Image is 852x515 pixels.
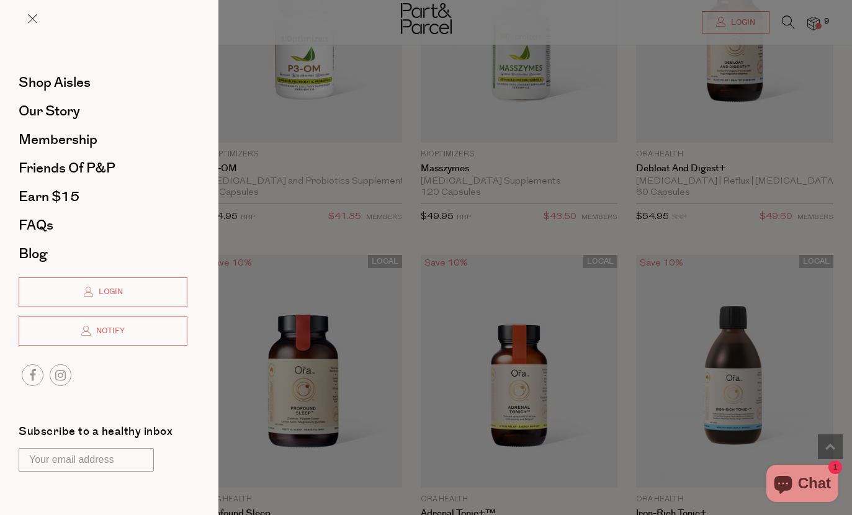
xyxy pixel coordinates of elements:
span: Our Story [19,101,80,121]
span: Earn $15 [19,187,79,207]
span: Login [96,287,123,297]
a: Login [19,277,187,307]
a: Friends of P&P [19,161,187,175]
label: Subscribe to a healthy inbox [19,426,173,442]
a: Earn $15 [19,190,187,204]
inbox-online-store-chat: Shopify online store chat [763,465,842,505]
span: Notify [93,326,125,336]
span: Blog [19,244,47,264]
a: Membership [19,133,187,146]
span: FAQs [19,215,53,235]
a: Our Story [19,104,187,118]
span: Shop Aisles [19,73,91,92]
a: Notify [19,316,187,346]
input: Your email address [19,448,154,472]
a: Blog [19,247,187,261]
span: Friends of P&P [19,158,115,178]
a: Shop Aisles [19,76,187,89]
span: Membership [19,130,97,150]
a: FAQs [19,218,187,232]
